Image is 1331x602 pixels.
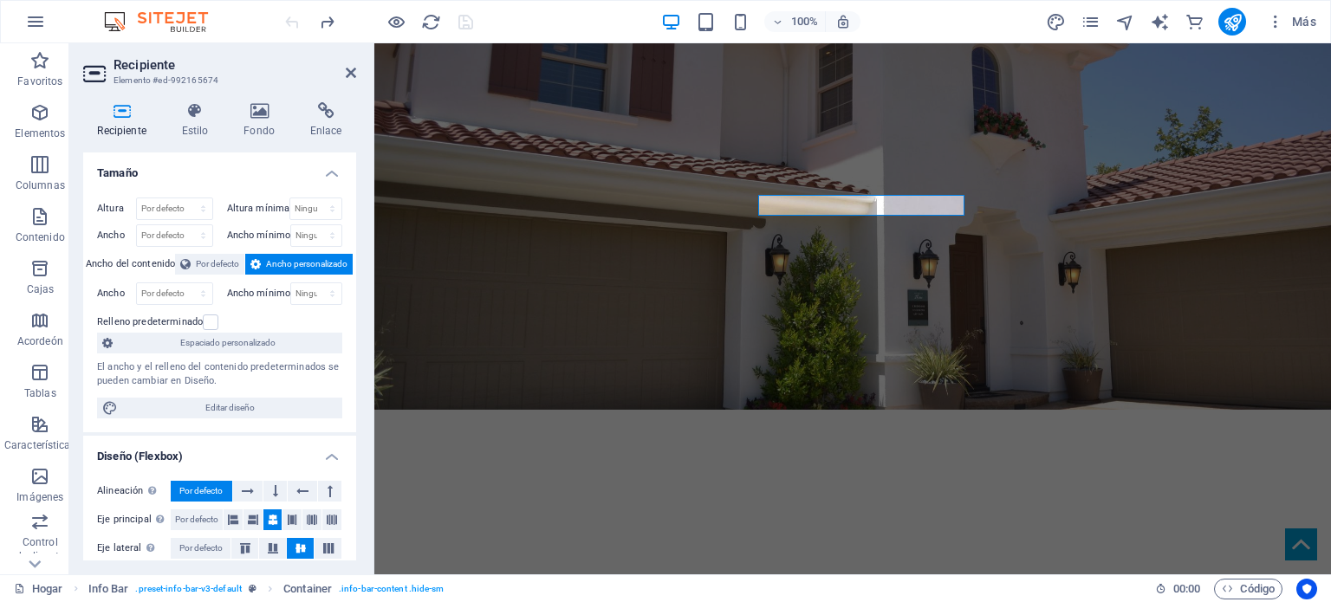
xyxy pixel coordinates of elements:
[205,403,255,412] font: Editar diseño
[316,11,337,32] button: rehacer
[182,125,209,137] font: Estilo
[1045,11,1066,32] button: diseño
[1150,12,1170,32] i: Escritor de IA
[16,231,65,243] font: Contenido
[835,14,851,29] i: Al cambiar el tamaño, se ajusta automáticamente el nivel de zoom para adaptarse al dispositivo el...
[4,439,76,451] font: Características
[179,486,223,495] font: Por defecto
[114,75,218,85] font: Elemento #ed-992165674
[97,333,342,353] button: Espaciado personalizado
[97,230,125,241] font: Ancho
[1292,15,1316,29] font: Más
[88,579,129,599] span: Click to select. Double-click to edit
[180,338,276,347] font: Espaciado personalizado
[1296,579,1317,599] button: Centrados en el usuario
[791,15,818,28] font: 100%
[227,230,291,241] font: Ancho mínimo
[1185,12,1204,32] i: Comercio
[97,542,142,553] font: Eje lateral
[1240,582,1275,595] font: Código
[1081,12,1101,32] i: Páginas (Ctrl+Alt+S)
[1223,12,1243,32] i: Publicar
[249,584,256,593] i: This element is a customizable preset
[1155,579,1201,599] h6: Tiempo de sesión
[243,125,275,137] font: Fondo
[171,481,232,502] button: Por defecto
[97,514,152,525] font: Eje principal
[17,75,62,87] font: Favoritos
[97,203,124,214] font: Altura
[135,579,242,599] span: . preset-info-bar-v3-default
[15,127,65,139] font: Elementos
[16,491,63,503] font: Imágenes
[339,579,444,599] span: . info-bar-content .hide-sm
[1260,8,1323,36] button: Más
[421,12,441,32] i: Recargar página
[175,515,218,524] font: Por defecto
[97,398,342,418] button: Editar diseño
[1080,11,1101,32] button: páginas
[764,11,826,32] button: 100%
[266,259,347,269] font: Ancho personalizado
[386,11,406,32] button: Haga clic aquí para salir del modo de vista previa y continuar editando
[1115,12,1135,32] i: Navegador
[175,254,244,275] button: Por defecto
[1114,11,1135,32] button: navegador
[86,258,176,269] font: Ancho del contenido
[179,543,223,553] font: Por defecto
[1149,11,1170,32] button: generador de texto
[16,179,65,191] font: Columnas
[88,579,445,599] nav: migaja de pan
[1046,12,1066,32] i: Diseño (Ctrl+Alt+Y)
[97,450,183,463] font: Diseño (Flexbox)
[227,288,291,299] font: Ancho mínimo
[97,125,146,137] font: Recipiente
[97,316,203,327] font: Relleno predeterminado
[97,288,125,299] font: Ancho
[24,387,56,399] font: Tablas
[16,536,64,562] font: Control deslizante
[97,361,340,387] font: El ancho y el relleno del contenido predeterminados se pueden cambiar en Diseño.
[171,509,223,530] button: Por defecto
[310,125,342,137] font: Enlace
[1214,579,1282,599] button: Código
[420,11,441,32] button: recargar
[27,283,55,295] font: Cajas
[283,579,332,599] span: Click to select. Double-click to edit
[227,203,290,214] font: Altura mínima
[32,582,62,595] font: Hogar
[114,57,175,73] font: Recipiente
[171,538,230,559] button: Por defecto
[1184,11,1204,32] button: comercio
[317,12,337,32] i: Redo: Add element (Ctrl+Y, ⌘+Y)
[14,579,63,599] a: Haga clic para cancelar la selección. Haga doble clic para abrir Páginas.
[97,166,138,179] font: Tamaño
[245,254,353,275] button: Ancho personalizado
[196,259,239,269] font: Por defecto
[97,485,143,496] font: Alineación
[17,335,63,347] font: Acordeón
[1173,582,1200,595] font: 00:00
[1218,8,1246,36] button: publicar
[100,11,230,32] img: Logotipo del editor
